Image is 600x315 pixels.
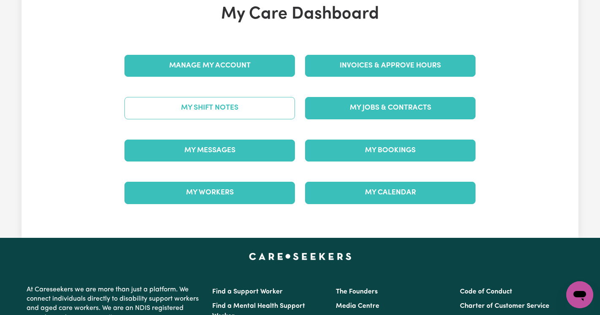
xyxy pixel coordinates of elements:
[336,288,378,295] a: The Founders
[566,281,593,308] iframe: Button to launch messaging window
[212,288,283,295] a: Find a Support Worker
[305,140,476,162] a: My Bookings
[124,140,295,162] a: My Messages
[305,97,476,119] a: My Jobs & Contracts
[460,303,549,310] a: Charter of Customer Service
[124,182,295,204] a: My Workers
[249,253,351,260] a: Careseekers home page
[305,55,476,77] a: Invoices & Approve Hours
[124,97,295,119] a: My Shift Notes
[460,288,512,295] a: Code of Conduct
[336,303,379,310] a: Media Centre
[305,182,476,204] a: My Calendar
[124,55,295,77] a: Manage My Account
[119,4,481,24] h1: My Care Dashboard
